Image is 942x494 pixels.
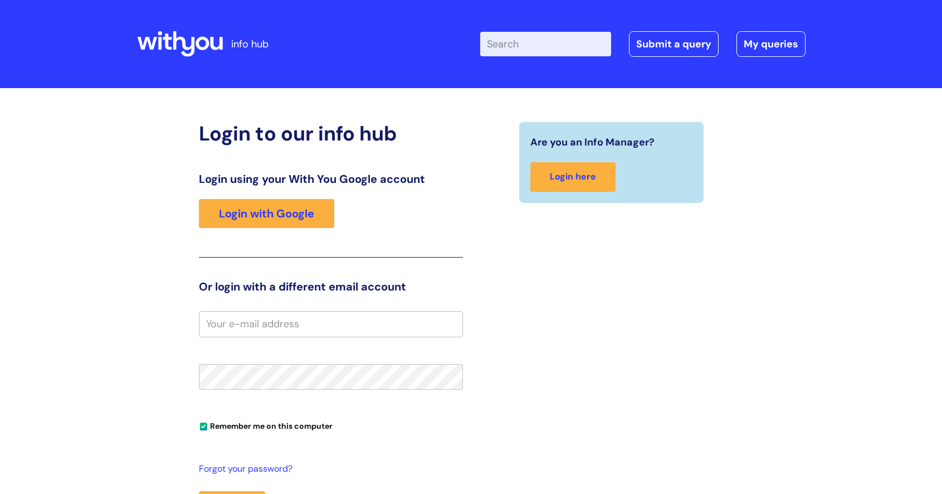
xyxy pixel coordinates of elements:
input: Remember me on this computer [200,423,207,430]
h3: Or login with a different email account [199,280,463,293]
span: Are you an Info Manager? [530,133,655,151]
a: Login here [530,162,616,192]
input: Your e-mail address [199,311,463,337]
h3: Login using your With You Google account [199,172,463,186]
a: Submit a query [629,31,719,57]
h2: Login to our info hub [199,122,463,146]
p: info hub [231,35,269,53]
input: Search [480,32,611,56]
div: You can uncheck this option if you're logging in from a shared device [199,416,463,434]
a: My queries [736,31,806,57]
a: Forgot your password? [199,461,457,477]
label: Remember me on this computer [199,419,333,431]
a: Login with Google [199,199,334,228]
